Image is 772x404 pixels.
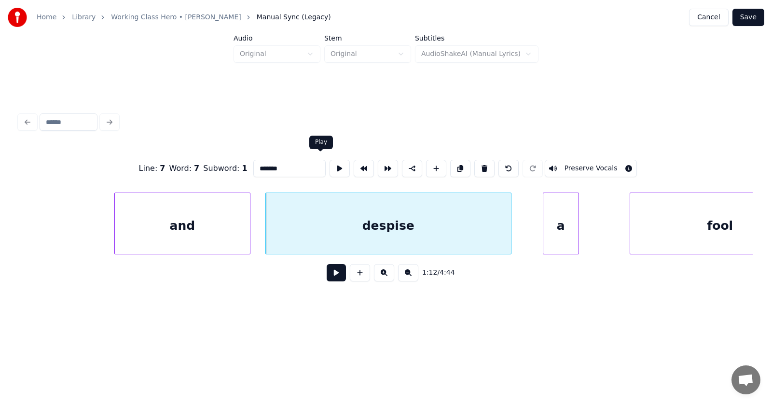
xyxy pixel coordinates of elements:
a: Working Class Hero • [PERSON_NAME] [111,13,241,22]
span: 1:12 [422,268,437,278]
label: Subtitles [415,35,538,42]
span: 1 [242,164,248,173]
label: Audio [234,35,320,42]
div: Line : [139,163,165,174]
label: Stem [324,35,411,42]
button: Cancel [689,9,728,26]
button: Toggle [545,160,637,177]
span: Manual Sync (Legacy) [257,13,331,22]
div: Open chat [731,365,760,394]
button: Save [732,9,764,26]
span: 4:44 [440,268,455,278]
a: Library [72,13,96,22]
span: 7 [160,164,165,173]
nav: breadcrumb [37,13,331,22]
div: / [422,268,445,278]
div: Play [315,139,327,146]
img: youka [8,8,27,27]
div: Subword : [203,163,247,174]
span: 7 [194,164,199,173]
a: Home [37,13,56,22]
div: Word : [169,163,200,174]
